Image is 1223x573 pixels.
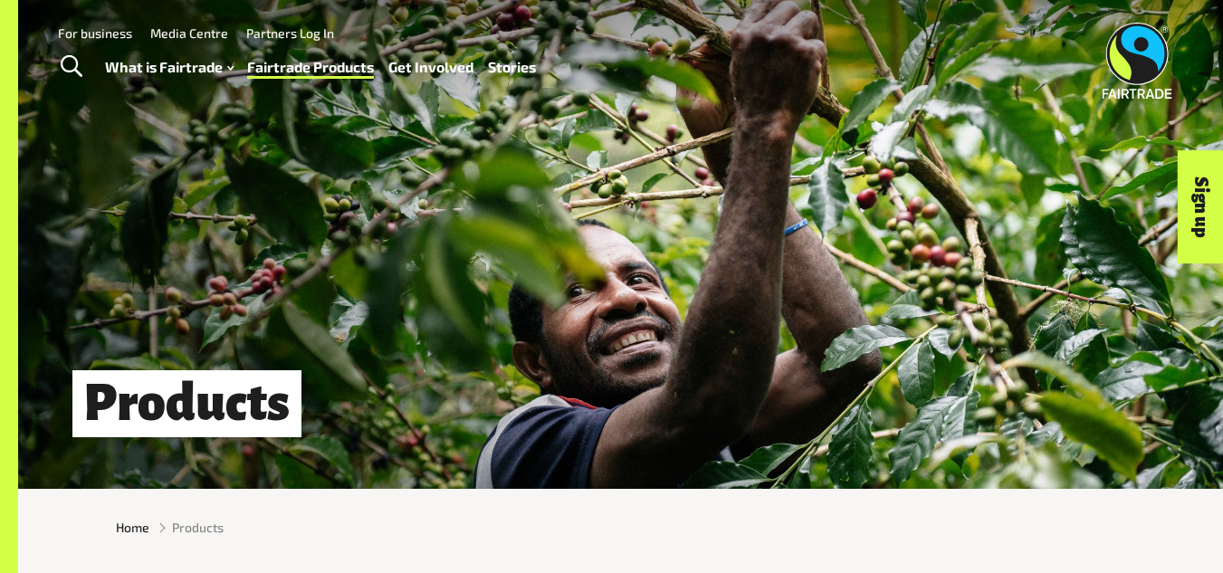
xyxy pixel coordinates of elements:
img: Fairtrade Australia New Zealand logo [1103,23,1172,99]
a: Toggle Search [49,44,93,90]
h1: Products [72,370,301,436]
span: Products [172,518,224,537]
a: Stories [488,54,536,81]
a: Partners Log In [246,25,334,41]
a: Home [116,518,149,537]
a: Fairtrade Products [247,54,374,81]
a: Media Centre [150,25,228,41]
a: What is Fairtrade [105,54,234,81]
a: Get Involved [388,54,473,81]
a: For business [58,25,132,41]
